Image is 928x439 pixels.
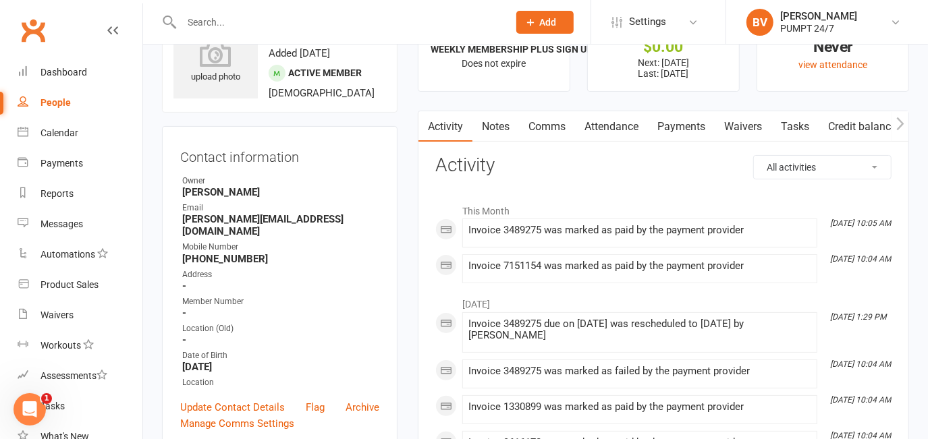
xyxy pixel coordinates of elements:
[18,391,142,421] a: Tasks
[830,254,891,264] i: [DATE] 10:04 AM
[182,295,379,308] div: Member Number
[178,13,499,32] input: Search...
[600,40,727,54] div: $0.00
[13,393,46,426] iframe: Intercom live chat
[182,241,379,254] div: Mobile Number
[516,11,574,34] button: Add
[819,111,906,142] a: Credit balance
[18,300,142,330] a: Waivers
[18,361,142,391] a: Assessments
[18,148,142,179] a: Payments
[715,111,771,142] a: Waivers
[830,218,891,228] i: [DATE] 10:05 AM
[769,40,896,54] div: Never
[18,239,142,270] a: Automations
[468,318,811,341] div: Invoice 3489275 due on [DATE] was rescheduled to [DATE] by [PERSON_NAME]
[771,111,819,142] a: Tasks
[468,225,811,236] div: Invoice 3489275 was marked as paid by the payment provider
[780,10,857,22] div: [PERSON_NAME]
[18,179,142,209] a: Reports
[346,399,379,415] a: Archive
[182,361,379,373] strong: [DATE]
[182,334,379,346] strong: -
[306,399,325,415] a: Flag
[288,67,362,78] span: Active member
[18,88,142,118] a: People
[182,307,379,319] strong: -
[269,47,330,59] time: Added [DATE]
[173,40,258,84] div: upload photo
[648,111,715,142] a: Payments
[431,44,657,55] strong: WEEKLY MEMBERSHIP PLUS SIGN UP $40 $17 wee...
[182,322,379,335] div: Location (Old)
[435,290,892,312] li: [DATE]
[18,118,142,148] a: Calendar
[18,330,142,361] a: Workouts
[40,158,83,169] div: Payments
[468,365,811,377] div: Invoice 3489275 was marked as failed by the payment provider
[40,310,74,320] div: Waivers
[798,59,867,70] a: view attendance
[468,401,811,413] div: Invoice 1330899 was marked as paid by the payment provider
[182,280,379,292] strong: -
[18,57,142,88] a: Dashboard
[18,209,142,239] a: Messages
[182,186,379,198] strong: [PERSON_NAME]
[780,22,857,34] div: PUMPT 24/7
[435,155,892,176] h3: Activity
[600,57,727,79] p: Next: [DATE] Last: [DATE]
[40,218,83,229] div: Messages
[435,197,892,218] li: This Month
[182,202,379,214] div: Email
[746,9,773,36] div: BV
[182,349,379,362] div: Date of Birth
[182,376,379,389] div: Location
[519,111,575,142] a: Comms
[40,279,99,290] div: Product Sales
[40,340,81,351] div: Workouts
[18,270,142,300] a: Product Sales
[540,17,557,28] span: Add
[40,370,107,381] div: Assessments
[418,111,472,142] a: Activity
[468,260,811,272] div: Invoice 7151154 was marked as paid by the payment provider
[41,393,52,404] span: 1
[180,399,285,415] a: Update Contact Details
[180,415,294,432] a: Manage Comms Settings
[16,13,50,47] a: Clubworx
[462,58,526,69] span: Does not expire
[40,249,95,260] div: Automations
[40,67,87,78] div: Dashboard
[830,359,891,369] i: [DATE] 10:04 AM
[180,144,379,165] h3: Contact information
[269,87,375,99] span: [DEMOGRAPHIC_DATA]
[629,7,666,37] span: Settings
[40,97,71,108] div: People
[182,175,379,187] div: Owner
[40,401,65,411] div: Tasks
[40,127,78,138] div: Calendar
[830,312,886,322] i: [DATE] 1:29 PM
[575,111,648,142] a: Attendance
[40,188,74,199] div: Reports
[830,395,891,405] i: [DATE] 10:04 AM
[182,213,379,237] strong: [PERSON_NAME][EMAIL_ADDRESS][DOMAIN_NAME]
[472,111,519,142] a: Notes
[182,253,379,265] strong: [PHONE_NUMBER]
[182,268,379,281] div: Address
